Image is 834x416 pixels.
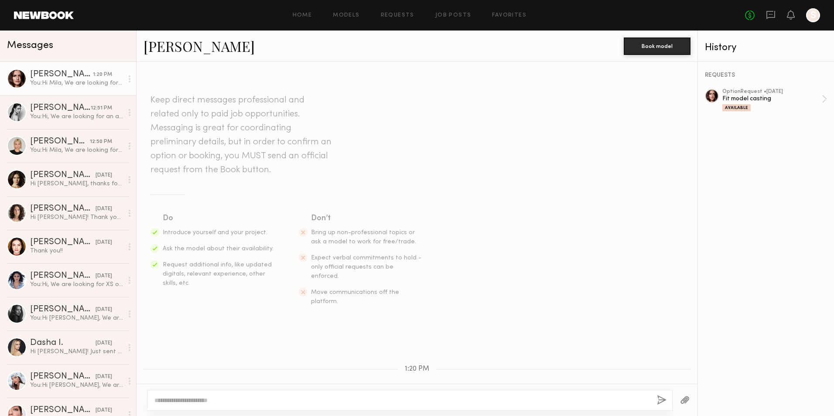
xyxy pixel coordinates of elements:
a: Models [333,13,359,18]
span: Move communications off the platform. [311,290,399,304]
span: Introduce yourself and your project. [163,230,267,235]
a: [PERSON_NAME] [144,37,255,55]
div: [PERSON_NAME] [30,104,91,113]
div: [DATE] [96,306,112,314]
div: Don’t [311,212,423,225]
header: Keep direct messages professional and related only to paid job opportunities. Messaging is great ... [150,93,334,177]
span: Bring up non-professional topics or ask a model to work for free/trade. [311,230,416,245]
div: You: Hi [PERSON_NAME], We are looking for an activewear fitting model. The majority of items are ... [30,314,123,322]
div: 1:20 PM [93,71,112,79]
div: You: Hi [PERSON_NAME], We are looking for an activewear fitting model. The majority of items are ... [30,381,123,389]
a: optionRequest •[DATE]Fit model castingAvailable [722,89,827,111]
div: Hi [PERSON_NAME]! Just sent a text [30,348,123,356]
div: [DATE] [96,272,112,280]
a: Requests [381,13,414,18]
div: option Request • [DATE] [722,89,822,95]
div: Hi [PERSON_NAME], thanks for reaching out. I’m booked with work until 01/19. I’ll be available st... [30,180,123,188]
div: 12:51 PM [91,104,112,113]
span: 1:20 PM [405,365,429,373]
a: Job Posts [435,13,472,18]
div: Thank you!! [30,247,123,255]
span: Expect verbal commitments to hold - only official requests can be enforced. [311,255,421,279]
a: Book model [624,42,690,49]
div: [DATE] [96,171,112,180]
span: Messages [7,41,53,51]
div: [PERSON_NAME] [30,372,96,381]
div: You: Hi, We are looking for XS or S size. Please let me know if you are available for an intervie... [30,280,123,289]
div: You: Hi Mila, We are looking for an activewear fitting model. The majority of items are leggings ... [30,79,123,87]
div: You: Hi Mila, We are looking for an activewear fitting model. The majority of items are leggings ... [30,146,123,154]
div: REQUESTS [705,72,827,78]
div: [PERSON_NAME] [30,70,93,79]
a: Favorites [492,13,526,18]
div: [DATE] [96,339,112,348]
a: Home [293,13,312,18]
div: [DATE] [96,373,112,381]
div: Do [163,212,274,225]
div: You: Hi, We are looking for an activewear fitting model. The majority of items are leggings and a... [30,113,123,121]
div: [DATE] [96,239,112,247]
button: Book model [624,38,690,55]
div: Fit model casting [722,95,822,103]
div: [PERSON_NAME] [30,238,96,247]
div: Available [722,104,751,111]
span: Ask the model about their availability. [163,246,273,252]
div: Hi [PERSON_NAME]! Thank you for reaching out. I will send over a text now [30,213,123,222]
div: History [705,43,827,53]
div: 12:50 PM [90,138,112,146]
div: Dasha I. [30,339,96,348]
div: [PERSON_NAME] [30,272,96,280]
div: [PERSON_NAME] [30,137,90,146]
div: [DATE] [96,406,112,415]
div: [PERSON_NAME] [30,205,96,213]
div: [PERSON_NAME] [30,305,96,314]
div: [PERSON_NAME] [30,171,96,180]
div: [PERSON_NAME] [30,406,96,415]
span: Request additional info, like updated digitals, relevant experience, other skills, etc. [163,262,272,286]
a: S [806,8,820,22]
div: [DATE] [96,205,112,213]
